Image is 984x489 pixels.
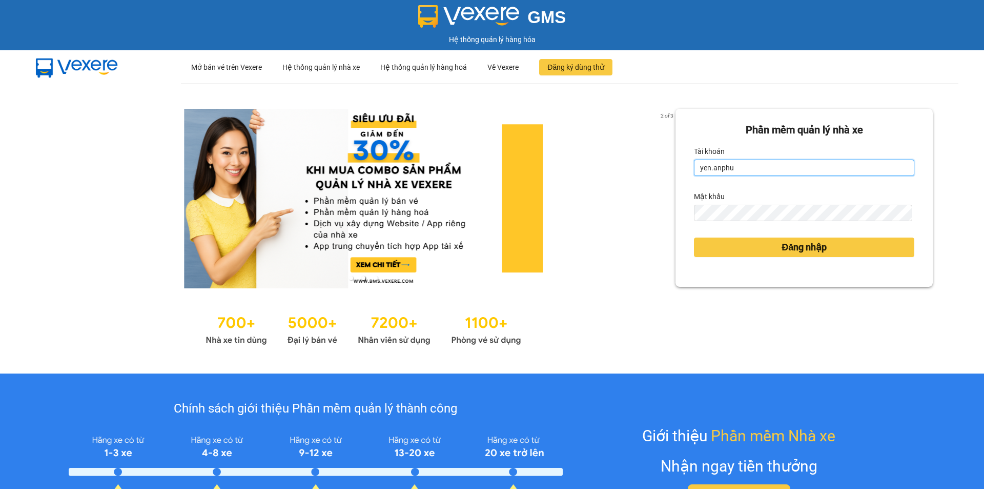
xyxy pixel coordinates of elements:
span: Đăng nhập [782,240,827,255]
li: slide item 2 [361,276,365,280]
button: previous slide / item [51,109,66,288]
li: slide item 1 [349,276,353,280]
div: Chính sách giới thiệu Phần mềm quản lý thành công [69,399,562,419]
div: Mở bán vé trên Vexere [191,51,262,84]
span: Đăng ký dùng thử [547,62,604,73]
div: Nhận ngay tiền thưởng [661,454,817,478]
img: Statistics.png [206,309,521,348]
img: mbUUG5Q.png [26,50,128,84]
label: Mật khẩu [694,188,725,205]
div: Hệ thống quản lý hàng hóa [3,34,981,45]
div: Giới thiệu [642,424,835,448]
p: 2 of 3 [658,109,675,122]
span: GMS [527,8,566,27]
button: Đăng ký dùng thử [539,59,612,75]
img: logo 2 [418,5,520,28]
div: Hệ thống quản lý hàng hoá [380,51,467,84]
button: next slide / item [661,109,675,288]
input: Mật khẩu [694,205,912,221]
span: Phần mềm Nhà xe [711,424,835,448]
a: GMS [418,15,566,24]
div: Về Vexere [487,51,519,84]
div: Hệ thống quản lý nhà xe [282,51,360,84]
div: Phần mềm quản lý nhà xe [694,122,914,138]
input: Tài khoản [694,160,914,176]
li: slide item 3 [374,276,378,280]
button: Đăng nhập [694,238,914,257]
label: Tài khoản [694,143,725,160]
